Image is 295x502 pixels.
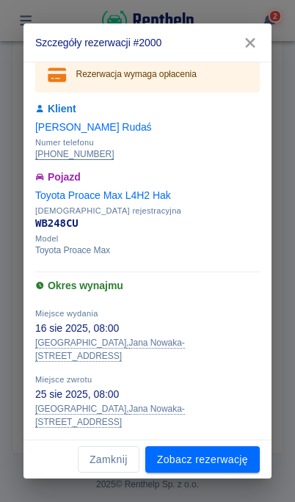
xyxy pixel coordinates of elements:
span: Model [35,234,260,244]
h2: Szczegóły rezerwacji #2000 [23,23,272,62]
h6: Okres wynajmu [35,278,260,294]
h6: Klient [35,101,260,117]
span: Miejsce wydania [35,309,98,318]
p: WB248CU [35,216,260,231]
a: [PERSON_NAME] Rudaś [35,121,152,133]
button: Zamknij [78,446,139,473]
a: Toyota Proace Max L4H2 Hak [35,189,171,201]
a: Zobacz rezerwację [145,446,260,473]
span: Miejsce zwrotu [35,375,92,384]
h6: Pojazd [35,170,260,185]
p: 25 sie 2025, 08:00 [35,387,260,402]
p: 16 sie 2025, 08:00 [35,321,260,336]
span: Numer telefonu [35,138,260,148]
p: Toyota Proace Max [35,244,260,257]
div: Rezerwacja wymaga opłacenia [76,62,197,88]
span: [DEMOGRAPHIC_DATA] rejestracyjna [35,206,260,216]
